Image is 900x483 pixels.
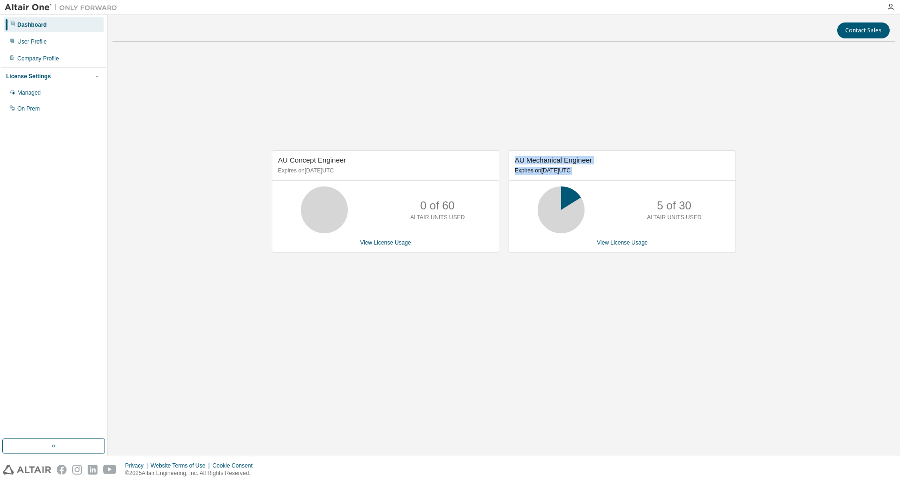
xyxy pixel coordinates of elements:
[515,156,592,164] span: AU Mechanical Engineer
[3,465,51,475] img: altair_logo.svg
[88,465,97,475] img: linkedin.svg
[17,21,47,29] div: Dashboard
[837,22,890,38] button: Contact Sales
[278,167,491,175] p: Expires on [DATE] UTC
[5,3,122,12] img: Altair One
[72,465,82,475] img: instagram.svg
[212,462,258,469] div: Cookie Consent
[103,465,117,475] img: youtube.svg
[657,198,691,214] p: 5 of 30
[597,239,648,246] a: View License Usage
[420,198,455,214] p: 0 of 60
[278,156,346,164] span: AU Concept Engineer
[17,89,41,97] div: Managed
[150,462,212,469] div: Website Terms of Use
[17,38,47,45] div: User Profile
[57,465,67,475] img: facebook.svg
[17,55,59,62] div: Company Profile
[125,469,258,477] p: © 2025 Altair Engineering, Inc. All Rights Reserved.
[515,167,727,175] p: Expires on [DATE] UTC
[17,105,40,112] div: On Prem
[125,462,150,469] div: Privacy
[410,214,465,222] p: ALTAIR UNITS USED
[360,239,411,246] a: View License Usage
[647,214,701,222] p: ALTAIR UNITS USED
[6,73,51,80] div: License Settings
